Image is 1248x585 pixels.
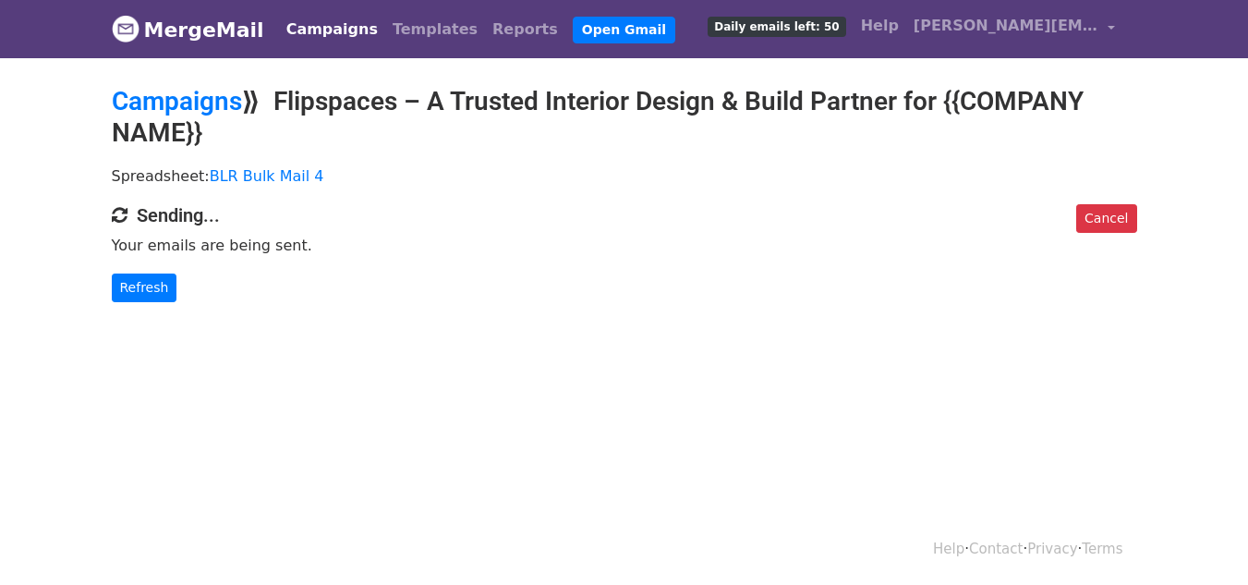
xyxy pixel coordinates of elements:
a: Contact [969,541,1023,557]
a: MergeMail [112,10,264,49]
a: Help [933,541,964,557]
a: Open Gmail [573,17,675,43]
a: Refresh [112,274,177,302]
a: Terms [1082,541,1122,557]
img: MergeMail logo [112,15,139,43]
a: Privacy [1027,541,1077,557]
a: BLR Bulk Mail 4 [210,167,324,185]
span: [PERSON_NAME][EMAIL_ADDRESS][DOMAIN_NAME] [914,15,1098,37]
a: Templates [385,11,485,48]
a: Campaigns [279,11,385,48]
a: Reports [485,11,565,48]
a: Daily emails left: 50 [700,7,853,44]
a: [PERSON_NAME][EMAIL_ADDRESS][DOMAIN_NAME] [906,7,1122,51]
p: Spreadsheet: [112,166,1137,186]
p: Your emails are being sent. [112,236,1137,255]
a: Cancel [1076,204,1136,233]
h4: Sending... [112,204,1137,226]
a: Help [854,7,906,44]
span: Daily emails left: 50 [708,17,845,37]
a: Campaigns [112,86,242,116]
h2: ⟫ Flipspaces – A Trusted Interior Design & Build Partner for {{COMPANY NAME}} [112,86,1137,148]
